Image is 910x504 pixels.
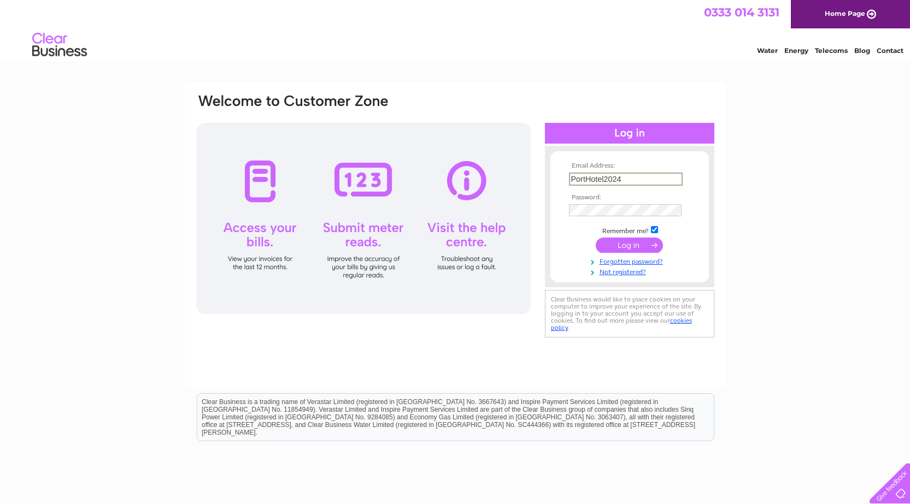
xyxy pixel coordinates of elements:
[569,266,693,276] a: Not registered?
[757,46,778,55] a: Water
[566,224,693,235] td: Remember me?
[566,162,693,170] th: Email Address:
[569,256,693,266] a: Forgotten password?
[566,194,693,201] th: Password:
[704,5,779,19] a: 0333 014 3131
[545,290,714,337] div: Clear Business would like to place cookies on your computer to improve your experience of the sit...
[596,238,663,253] input: Submit
[197,6,714,53] div: Clear Business is a trading name of Verastar Limited (registered in [GEOGRAPHIC_DATA] No. 3667643...
[854,46,870,55] a: Blog
[877,46,903,55] a: Contact
[551,317,692,331] a: cookies policy
[815,46,848,55] a: Telecoms
[784,46,808,55] a: Energy
[32,28,87,62] img: logo.png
